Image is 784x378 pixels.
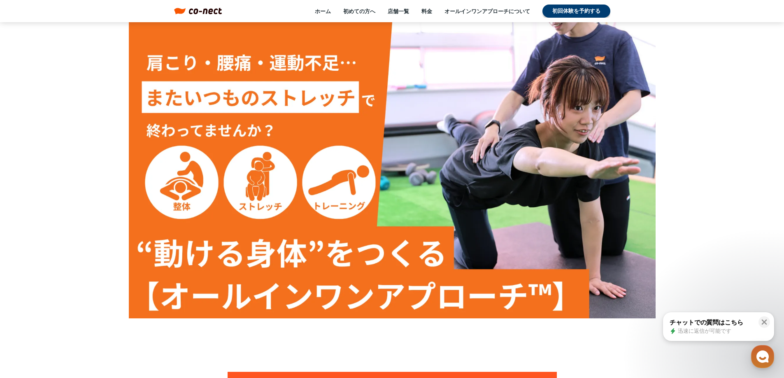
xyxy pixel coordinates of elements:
a: 初回体験を予約する [542,5,610,18]
a: オールインワンアプローチについて [444,7,530,15]
a: ホーム [315,7,331,15]
a: 店舗一覧 [388,7,409,15]
a: 初めての方へ [343,7,375,15]
a: 料金 [421,7,432,15]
